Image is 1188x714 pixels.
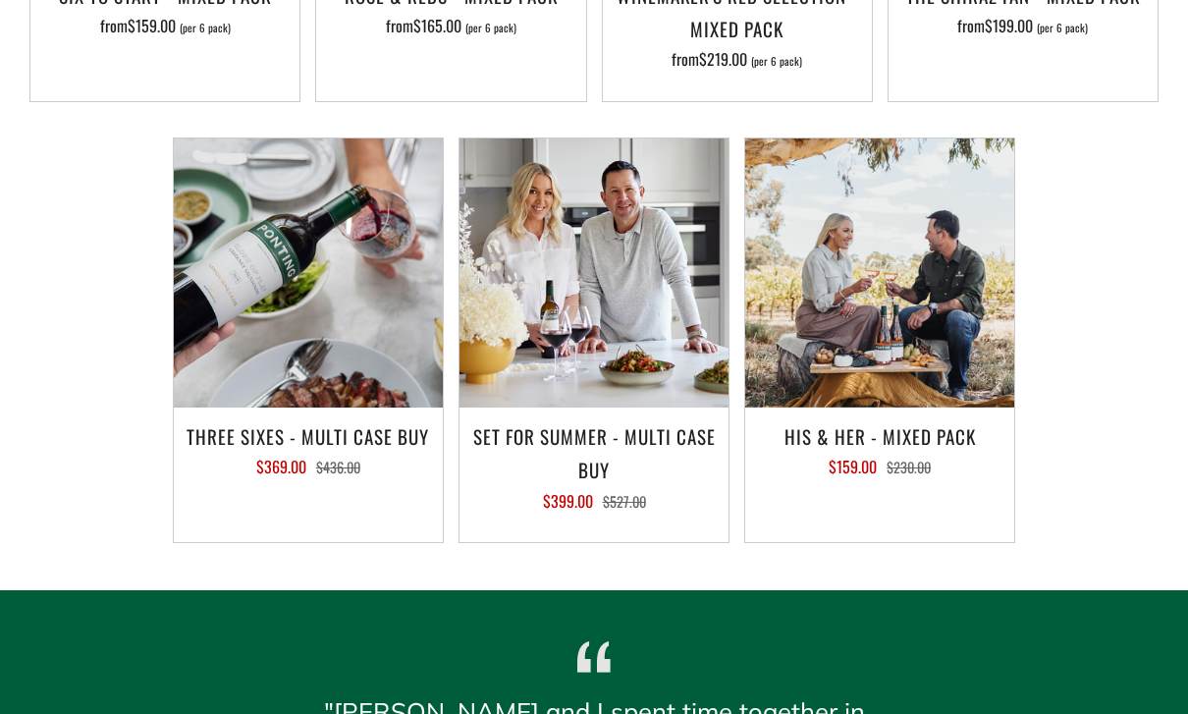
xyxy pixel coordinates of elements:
h3: His & Her - Mixed Pack [755,419,1004,453]
h3: Three Sixes - Multi Case Buy [184,419,433,453]
span: from [672,47,802,71]
span: $219.00 [699,47,747,71]
a: His & Her - Mixed Pack $159.00 $230.00 [745,419,1014,518]
span: $165.00 [413,14,461,37]
span: from [100,14,231,37]
span: $399.00 [543,489,593,513]
span: $199.00 [985,14,1033,37]
a: Three Sixes - Multi Case Buy $369.00 $436.00 [174,419,443,518]
span: from [957,14,1088,37]
span: $230.00 [887,457,931,477]
span: (per 6 pack) [180,23,231,33]
h3: Set For Summer - Multi Case Buy [469,419,719,486]
span: $159.00 [128,14,176,37]
span: (per 6 pack) [1037,23,1088,33]
span: from [386,14,516,37]
span: $159.00 [829,455,877,478]
span: $436.00 [316,457,360,477]
span: (per 6 pack) [465,23,516,33]
span: $369.00 [256,455,306,478]
span: $527.00 [603,491,646,512]
a: Set For Summer - Multi Case Buy $399.00 $527.00 [459,419,729,518]
span: (per 6 pack) [751,56,802,67]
